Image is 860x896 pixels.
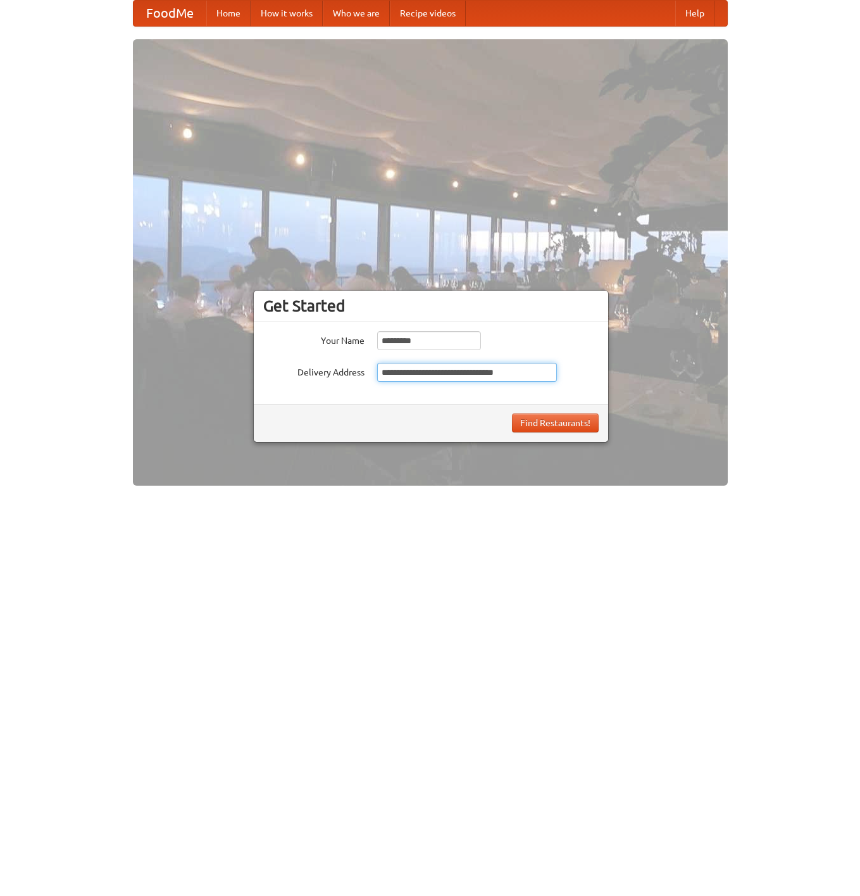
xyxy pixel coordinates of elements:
a: Help [675,1,714,26]
button: Find Restaurants! [512,413,599,432]
a: Home [206,1,251,26]
label: Your Name [263,331,365,347]
label: Delivery Address [263,363,365,379]
a: How it works [251,1,323,26]
h3: Get Started [263,296,599,315]
a: Who we are [323,1,390,26]
a: Recipe videos [390,1,466,26]
a: FoodMe [134,1,206,26]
